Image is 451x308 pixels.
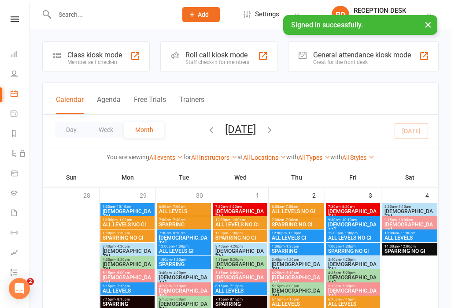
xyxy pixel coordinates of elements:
[185,59,249,65] div: Staff check-in for members
[215,262,266,272] span: [DEMOGRAPHIC_DATA]
[271,288,322,299] span: [DEMOGRAPHIC_DATA]
[328,262,378,272] span: [DEMOGRAPHIC_DATA]
[328,218,378,222] span: 9:30am
[102,271,153,275] span: 5:15pm
[11,85,30,105] a: Calendar
[215,222,266,227] span: ALL LEVELS NO GI
[27,278,34,285] span: 2
[354,15,406,23] div: Trinity BJJ Pty Ltd
[159,258,209,262] span: 1:00pm
[284,218,298,222] span: - 7:30am
[228,284,243,288] span: - 7:15pm
[102,231,153,235] span: 1:00pm
[271,244,322,248] span: 1:00pm
[384,248,436,254] span: SPARRING NO GI
[384,235,436,240] span: ALL LEVELS
[215,271,266,275] span: 5:15pm
[399,231,415,235] span: - 11:00am
[179,95,204,114] button: Trainers
[341,244,355,248] span: - 1:30pm
[328,284,378,288] span: 5:15pm
[291,21,363,29] span: Signed in successfully.
[425,188,438,202] div: 4
[102,244,153,248] span: 3:40pm
[149,154,183,161] a: All events
[215,231,266,235] span: 1:00pm
[171,205,185,209] span: - 7:00am
[215,248,266,259] span: [DEMOGRAPHIC_DATA]
[228,231,243,235] span: - 1:30pm
[185,51,249,59] div: Roll call kiosk mode
[159,231,209,235] span: 7:30am
[312,188,325,202] div: 2
[172,271,186,275] span: - 4:20pm
[328,248,378,254] span: SPARRING NO GI
[271,284,322,288] span: 5:15pm
[159,218,209,222] span: 7:00am
[341,258,355,262] span: - 4:20pm
[102,258,153,262] span: 4:35pm
[134,95,166,114] button: Free Trials
[328,209,378,219] span: [DEMOGRAPHIC_DATA]
[328,288,378,299] span: [DEMOGRAPHIC_DATA]
[124,122,164,138] button: Month
[271,297,322,301] span: 6:15pm
[215,288,266,293] span: ALL LEVELS
[107,154,149,161] strong: You are viewing
[237,154,243,161] strong: at
[159,222,209,227] span: SPARRING
[384,218,436,222] span: 9:15am
[100,168,156,187] th: Mon
[384,222,436,233] span: [DEMOGRAPHIC_DATA]
[11,244,30,263] a: Assessments
[228,205,242,209] span: - 8:20am
[328,231,378,235] span: 12:00pm
[384,205,436,209] span: 8:30am
[369,188,381,202] div: 3
[172,258,186,262] span: - 1:30pm
[159,205,209,209] span: 6:00am
[420,15,436,34] button: ×
[159,235,209,246] span: [DEMOGRAPHIC_DATA]
[313,59,411,65] div: Great for the front desk
[271,235,322,240] span: ALL LEVELS GI
[102,218,153,222] span: 12:00pm
[243,154,286,161] a: All Locations
[215,235,266,240] span: SPARRING NO GI
[159,297,209,301] span: 5:15pm
[11,45,30,65] a: Dashboard
[102,248,153,259] span: [DEMOGRAPHIC_DATA]
[340,205,355,209] span: - 8:20am
[159,262,209,267] span: SPARRING
[228,244,243,248] span: - 4:20pm
[332,6,349,23] div: RD
[328,235,378,240] span: ALL LEVELS NO GI
[328,258,378,262] span: 3:40pm
[191,154,237,161] a: All Instructors
[298,154,330,161] a: All Types
[271,275,322,285] span: [DEMOGRAPHIC_DATA]
[115,258,130,262] span: - 5:20pm
[115,231,130,235] span: - 1:30pm
[9,278,30,299] div: Open Intercom Messenger
[97,95,121,114] button: Agenda
[11,164,30,184] a: Product Sales
[215,218,266,222] span: 12:00pm
[230,218,245,222] span: - 1:00pm
[215,258,266,262] span: 4:35pm
[271,301,322,307] span: ALL LEVELS
[328,275,378,285] span: [DEMOGRAPHIC_DATA]
[285,284,299,288] span: - 6:00pm
[340,218,357,222] span: - 10:10am
[52,8,171,21] input: Search...
[271,218,322,222] span: 7:00am
[330,154,342,161] strong: with
[271,222,322,227] span: SPARRING NO GI
[228,271,243,275] span: - 6:00pm
[102,301,153,307] span: SPARRING
[11,124,30,144] a: Reports
[384,209,436,219] span: [DEMOGRAPHIC_DATA]
[102,297,153,301] span: 7:15pm
[397,218,413,222] span: - 10:00am
[328,244,378,248] span: 1:00pm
